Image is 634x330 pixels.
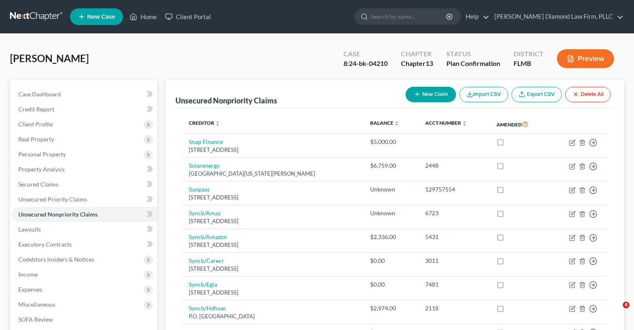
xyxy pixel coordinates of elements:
[425,185,483,194] div: 129757554
[189,233,227,240] a: Syncb/Amazon
[370,185,412,194] div: Unknown
[189,120,220,126] a: Creditor unfold_more
[370,304,412,312] div: $2,974.00
[18,91,61,98] span: Case Dashboard
[425,233,483,241] div: 5431
[425,257,483,265] div: 3011
[125,9,161,24] a: Home
[18,226,41,233] span: Lawsuits
[370,209,412,217] div: Unknown
[370,138,412,146] div: $5,000.00
[18,136,54,143] span: Real Property
[189,138,223,145] a: Snap Finance
[189,186,210,193] a: Sunpass
[10,52,89,64] span: [PERSON_NAME]
[12,207,157,222] a: Unsecured Nonpriority Claims
[490,115,549,134] th: Amended
[175,96,277,106] div: Unsecured Nonpriority Claims
[189,209,221,217] a: Syncb/Amaz
[461,9,489,24] a: Help
[12,237,157,252] a: Executory Contracts
[343,59,388,68] div: 8:24-bk-04210
[189,194,357,202] div: [STREET_ADDRESS]
[18,166,65,173] span: Property Analysis
[401,49,433,59] div: Chapter
[426,59,433,67] span: 13
[514,49,544,59] div: District
[189,305,226,312] a: Syncb/Hdhvac
[189,257,224,264] a: Syncb/Carecr
[12,222,157,237] a: Lawsuits
[18,316,53,323] span: SOFA Review
[557,49,614,68] button: Preview
[425,161,483,170] div: 2448
[343,49,388,59] div: Case
[189,241,357,249] div: [STREET_ADDRESS]
[462,121,467,126] i: unfold_more
[565,87,611,102] button: Delete All
[12,192,157,207] a: Unsecured Priority Claims
[514,59,544,68] div: FLMB
[18,181,58,188] span: Secured Claims
[189,162,220,169] a: Solarenergy
[459,87,508,102] button: Import CSV
[370,161,412,170] div: $6,759.00
[189,312,357,320] div: P.O. [GEOGRAPHIC_DATA]
[401,59,433,68] div: Chapter
[18,286,42,293] span: Expenses
[18,151,66,158] span: Personal Property
[189,265,357,273] div: [STREET_ADDRESS]
[12,162,157,177] a: Property Analysis
[446,59,500,68] div: Plan Confirmation
[371,9,447,24] input: Search by name...
[425,280,483,289] div: 7481
[606,302,626,322] iframe: Intercom live chat
[623,302,629,308] span: 4
[12,87,157,102] a: Case Dashboard
[511,87,562,102] a: Export CSV
[18,121,53,128] span: Client Profile
[12,102,157,117] a: Credit Report
[215,121,220,126] i: unfold_more
[490,9,624,24] a: [PERSON_NAME] Diamond Law Firm, PLLC
[18,241,72,248] span: Executory Contracts
[12,312,157,327] a: SOFA Review
[394,121,399,126] i: unfold_more
[18,301,55,308] span: Miscellaneous
[18,271,38,278] span: Income
[18,196,87,203] span: Unsecured Priority Claims
[370,280,412,289] div: $0.00
[189,170,357,178] div: [GEOGRAPHIC_DATA][US_STATE][PERSON_NAME]
[161,9,215,24] a: Client Portal
[370,233,412,241] div: $2,336.00
[446,49,500,59] div: Status
[370,257,412,265] div: $0.00
[189,281,217,288] a: Syncb/Egia
[189,146,357,154] div: [STREET_ADDRESS]
[370,120,399,126] a: Balance unfold_more
[18,211,98,218] span: Unsecured Nonpriority Claims
[189,289,357,297] div: [STREET_ADDRESS]
[12,177,157,192] a: Secured Claims
[406,87,456,102] button: New Claim
[425,120,467,126] a: Acct Number unfold_more
[189,217,357,225] div: [STREET_ADDRESS]
[18,256,94,263] span: Codebtors Insiders & Notices
[425,209,483,217] div: 6723
[87,14,115,20] span: New Case
[425,304,483,312] div: 2118
[18,106,54,113] span: Credit Report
